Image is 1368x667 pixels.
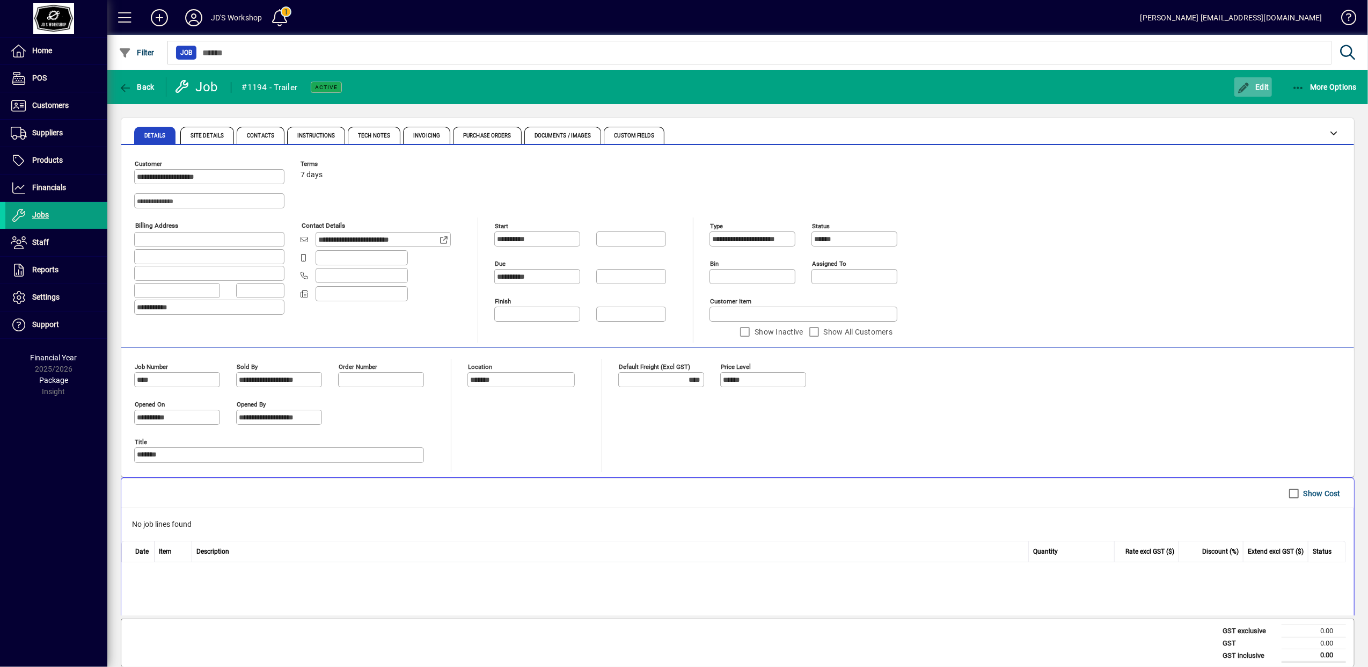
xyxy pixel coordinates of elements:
[495,298,511,305] mat-label: Finish
[5,38,107,64] a: Home
[1289,77,1360,97] button: More Options
[1282,649,1346,662] td: 0.00
[1313,547,1332,556] span: Status
[39,376,68,385] span: Package
[1282,625,1346,637] td: 0.00
[237,363,258,371] mat-label: Sold by
[32,211,49,219] span: Jobs
[1234,77,1272,97] button: Edit
[495,260,506,267] mat-label: Due
[5,311,107,338] a: Support
[721,363,751,371] mat-label: Price Level
[119,48,155,57] span: Filter
[191,133,224,139] span: Site Details
[1237,83,1269,91] span: Edit
[1033,547,1058,556] span: Quantity
[5,147,107,174] a: Products
[135,160,162,168] mat-label: Customer
[1217,637,1282,649] td: GST
[1282,637,1346,649] td: 0.00
[174,78,220,96] div: Job
[468,363,492,371] mat-label: Location
[32,238,49,247] span: Staff
[1301,488,1341,499] label: Show Cost
[135,401,165,408] mat-label: Opened On
[237,401,266,408] mat-label: Opened by
[1217,649,1282,662] td: GST inclusive
[196,547,229,556] span: Description
[614,133,654,139] span: Custom Fields
[710,298,751,305] mat-label: Customer Item
[159,547,172,556] span: Item
[242,79,298,96] div: #1194 - Trailer
[1292,83,1357,91] span: More Options
[142,8,177,27] button: Add
[5,175,107,201] a: Financials
[339,363,377,371] mat-label: Order number
[135,363,168,371] mat-label: Job number
[1248,547,1304,556] span: Extend excl GST ($)
[463,133,511,139] span: Purchase Orders
[121,508,1354,541] div: No job lines found
[32,320,59,329] span: Support
[107,77,166,97] app-page-header-button: Back
[619,363,690,371] mat-label: Default Freight (excl GST)
[1333,2,1355,37] a: Knowledge Base
[144,133,165,139] span: Details
[32,46,52,55] span: Home
[812,260,846,267] mat-label: Assigned to
[301,161,365,168] span: Terms
[32,156,63,164] span: Products
[297,133,335,139] span: Instructions
[5,65,107,92] a: POS
[301,171,323,179] span: 7 days
[413,133,440,139] span: Invoicing
[32,101,69,110] span: Customers
[32,293,60,301] span: Settings
[1125,547,1174,556] span: Rate excl GST ($)
[135,438,147,446] mat-label: Title
[119,83,155,91] span: Back
[5,92,107,119] a: Customers
[358,133,390,139] span: Tech Notes
[1217,625,1282,637] td: GST exclusive
[31,353,77,362] span: Financial Year
[5,229,107,256] a: Staff
[1202,547,1239,556] span: Discount (%)
[32,265,58,274] span: Reports
[1140,9,1322,26] div: [PERSON_NAME] [EMAIL_ADDRESS][DOMAIN_NAME]
[5,120,107,147] a: Suppliers
[116,43,157,62] button: Filter
[116,77,157,97] button: Back
[135,547,149,556] span: Date
[32,74,47,82] span: POS
[495,222,508,230] mat-label: Start
[177,8,211,27] button: Profile
[32,183,66,192] span: Financials
[812,222,830,230] mat-label: Status
[32,128,63,137] span: Suppliers
[710,260,719,267] mat-label: Bin
[211,9,262,26] div: JD'S Workshop
[180,47,192,58] span: Job
[315,84,338,91] span: Active
[535,133,591,139] span: Documents / Images
[710,222,723,230] mat-label: Type
[247,133,274,139] span: Contacts
[5,257,107,284] a: Reports
[5,284,107,311] a: Settings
